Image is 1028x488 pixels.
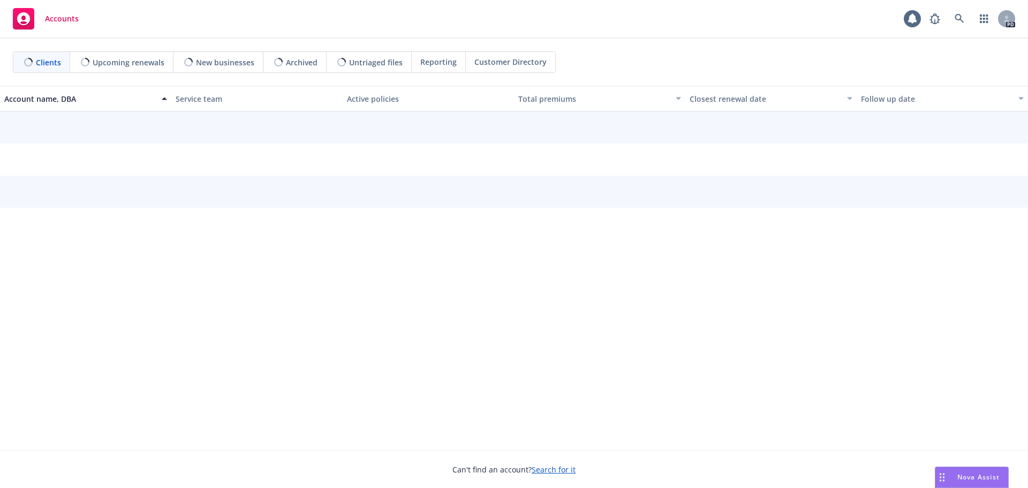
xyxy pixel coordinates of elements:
button: Service team [171,86,343,111]
div: Follow up date [861,93,1012,104]
button: Closest renewal date [685,86,857,111]
div: Account name, DBA [4,93,155,104]
a: Accounts [9,4,83,34]
span: Can't find an account? [452,464,576,475]
div: Closest renewal date [690,93,841,104]
button: Nova Assist [935,467,1009,488]
span: Accounts [45,14,79,23]
a: Search for it [532,464,576,475]
span: New businesses [196,57,254,68]
span: Customer Directory [474,56,547,67]
a: Report a Bug [924,8,946,29]
span: Reporting [420,56,457,67]
a: Search [949,8,970,29]
span: Nova Assist [957,472,1000,482]
span: Untriaged files [349,57,403,68]
a: Switch app [973,8,995,29]
span: Archived [286,57,318,68]
button: Follow up date [857,86,1028,111]
div: Service team [176,93,338,104]
div: Total premiums [518,93,669,104]
button: Total premiums [514,86,685,111]
button: Active policies [343,86,514,111]
span: Upcoming renewals [93,57,164,68]
span: Clients [36,57,61,68]
div: Drag to move [935,467,949,487]
div: Active policies [347,93,510,104]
